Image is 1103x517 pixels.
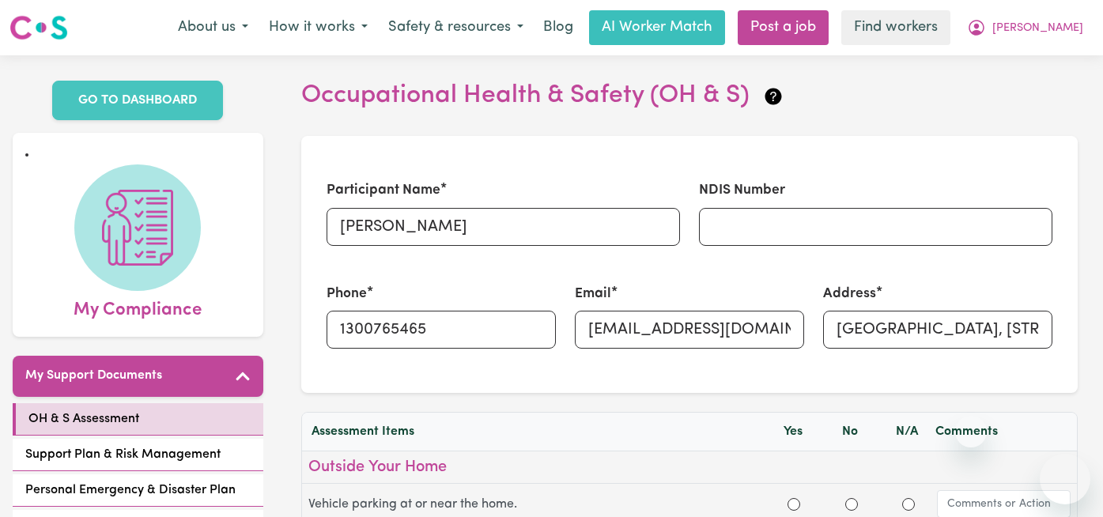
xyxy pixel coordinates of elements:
label: NDIS Number [699,180,785,201]
iframe: Button to launch messaging window [1040,454,1090,504]
button: How it works [259,11,378,44]
label: Email [575,284,611,304]
a: Support Plan & Risk Management [13,439,263,471]
span: Personal Emergency & Disaster Plan [25,481,236,500]
input: No [845,498,858,511]
iframe: Close message [955,416,987,447]
button: My Account [957,11,1094,44]
div: Assessment Items [312,422,765,441]
input: Yes [788,498,800,511]
h3: Outside Your Home [308,458,1071,477]
div: No [822,422,878,441]
h5: My Support Documents [25,368,162,383]
span: [PERSON_NAME] [992,20,1083,37]
button: About us [168,11,259,44]
div: Comments [935,422,1067,441]
span: Support Plan & Risk Management [25,445,221,464]
a: Post a job [738,10,829,45]
button: Safety & resources [378,11,534,44]
a: GO TO DASHBOARD [52,81,223,120]
img: Careseekers logo [9,13,68,42]
span: OH & S Assessment [28,409,139,428]
label: Address [823,284,876,304]
a: Careseekers logo [9,9,68,46]
label: Phone [327,284,367,304]
button: My Support Documents [13,356,263,397]
a: Personal Emergency & Disaster Plan [13,474,263,507]
a: My Compliance [25,164,251,324]
label: Participant Name [327,180,440,201]
input: N/A [902,498,915,511]
span: My Compliance [74,291,202,324]
a: Find workers [841,10,950,45]
div: N/A [878,422,935,441]
h2: Occupational Health & Safety (OH & S) [301,81,1078,111]
a: OH & S Assessment [13,403,263,436]
a: Blog [534,10,583,45]
div: Yes [765,422,822,441]
a: AI Worker Match [589,10,725,45]
label: Vehicle parking at or near the home. [308,495,766,514]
